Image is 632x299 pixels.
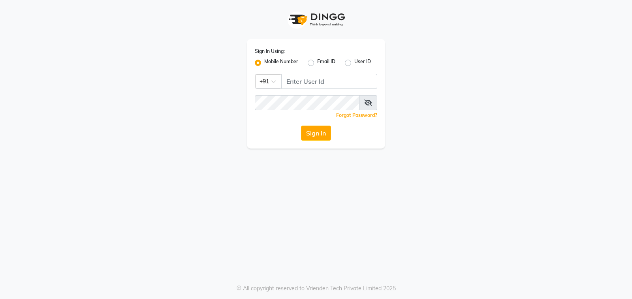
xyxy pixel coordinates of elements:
img: logo1.svg [284,8,348,31]
a: Forgot Password? [336,112,377,118]
label: User ID [354,58,371,68]
label: Email ID [317,58,335,68]
input: Username [255,95,359,110]
label: Sign In Using: [255,48,285,55]
input: Username [281,74,377,89]
label: Mobile Number [264,58,298,68]
button: Sign In [301,126,331,141]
